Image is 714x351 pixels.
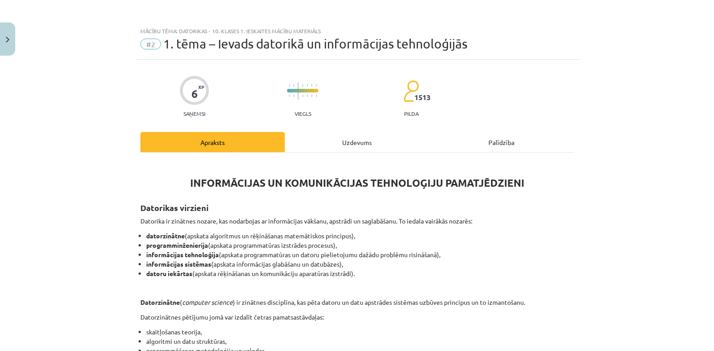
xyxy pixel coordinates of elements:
[182,298,233,306] em: computer science
[146,250,574,259] li: (apskata programmatūras un datoru pielietojumu dažādu problēmu risināšanā),
[316,84,317,87] img: icon-short-line-57e1e144782c952c97e751825c79c345078a6d821885a25fce030b3d8c18986b.svg
[302,84,303,87] img: icon-short-line-57e1e144782c952c97e751825c79c345078a6d821885a25fce030b3d8c18986b.svg
[140,312,574,322] p: Datorzinātnes pētījumu jomā var izdalīt četras pamatsastāvdaļas:
[146,337,574,346] li: algoritmi un datu struktūras,
[307,84,308,87] img: icon-short-line-57e1e144782c952c97e751825c79c345078a6d821885a25fce030b3d8c18986b.svg
[146,269,192,277] strong: datoru iekārtas
[190,176,524,189] strong: INFORMĀCIJAS UN KOMUNIKĀCIJAS TEHNOLOĢIJU PAMATJĒDZIENI
[163,36,467,51] span: 1. tēma – Ievads datorikā un informācijas tehnoloģijās
[289,84,290,87] img: icon-short-line-57e1e144782c952c97e751825c79c345078a6d821885a25fce030b3d8c18986b.svg
[180,110,209,117] p: Saņemsi
[146,231,574,241] li: (apskata algoritmus un rēķināšanas matemātiskos principus),
[403,80,419,102] img: students-c634bb4e5e11cddfef0936a35e636f08e4e9abd3cc4e673bd6f9a4125e45ecb1.svg
[140,298,574,307] p: ( ) ir zinātnes disciplīna, kas pēta datoru un datu apstrādes sistēmas uzbūves principus un to iz...
[311,95,312,97] img: icon-short-line-57e1e144782c952c97e751825c79c345078a6d821885a25fce030b3d8c18986b.svg
[293,84,294,87] img: icon-short-line-57e1e144782c952c97e751825c79c345078a6d821885a25fce030b3d8c18986b.svg
[307,95,308,97] img: icon-short-line-57e1e144782c952c97e751825c79c345078a6d821885a25fce030b3d8c18986b.svg
[140,202,209,213] strong: Datorikas virzieni
[302,95,303,97] img: icon-short-line-57e1e144782c952c97e751825c79c345078a6d821885a25fce030b3d8c18986b.svg
[298,82,299,100] img: icon-long-line-d9ea69661e0d244f92f715978eff75569469978d946b2353a9bb055b3ed8787d.svg
[146,259,574,269] li: (apskata informācijas glabāšanu un datubāzes),
[198,84,204,89] span: XP
[316,95,317,97] img: icon-short-line-57e1e144782c952c97e751825c79c345078a6d821885a25fce030b3d8c18986b.svg
[146,232,185,240] strong: datorzinātne
[140,216,574,226] p: Datorika ir zinātnes nozare, kas nodarbojas ar informācijas vākšanu, apstrādi un saglabāšanu. To ...
[146,269,574,278] li: (apskata rēķināšanas un komunikāciju aparatūras izstrādi).
[146,327,574,337] li: skaitļošanas teorija,
[289,95,290,97] img: icon-short-line-57e1e144782c952c97e751825c79c345078a6d821885a25fce030b3d8c18986b.svg
[429,132,574,152] div: Palīdzība
[146,260,211,268] strong: informācijas sistēmas
[414,93,431,101] span: 1513
[146,241,208,249] strong: programminženierija
[311,84,312,87] img: icon-short-line-57e1e144782c952c97e751825c79c345078a6d821885a25fce030b3d8c18986b.svg
[404,110,418,117] p: pilda
[140,132,285,152] div: Apraksts
[293,95,294,97] img: icon-short-line-57e1e144782c952c97e751825c79c345078a6d821885a25fce030b3d8c18986b.svg
[6,37,9,43] img: icon-close-lesson-0947bae3869378f0d4975bcd49f059093ad1ed9edebbc8119c70593378902aed.svg
[146,250,219,259] strong: informācijas tehnoloģija
[140,39,161,49] span: #2
[295,110,311,117] p: Viegls
[146,241,574,250] li: (apskata programmatūras izstrādes procesus),
[192,88,198,100] div: 6
[140,28,574,34] div: Mācību tēma: Datorikas - 10. klases 1. ieskaites mācību materiāls
[140,298,180,306] strong: Datorzinātne
[285,132,429,152] div: Uzdevums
